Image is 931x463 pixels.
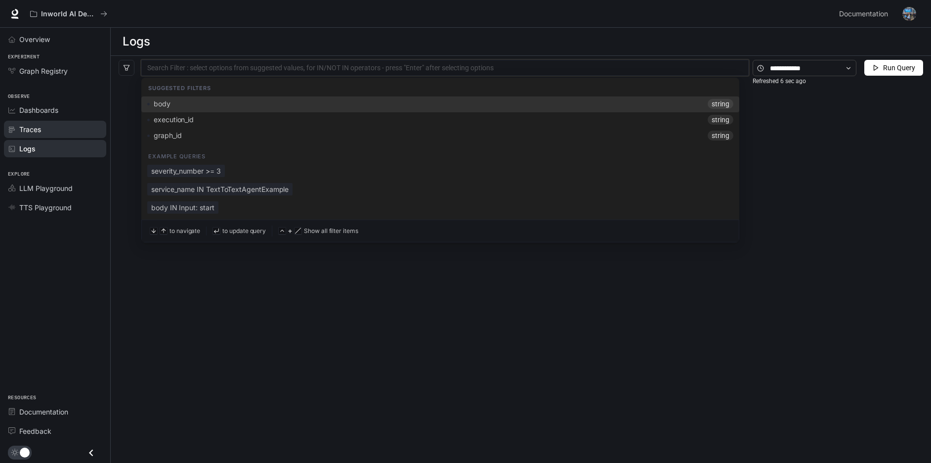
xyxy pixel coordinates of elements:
span: filter [123,64,130,71]
span: service_name IN TextToTextAgentExample [147,183,293,195]
a: Overview [4,31,106,48]
a: Graph Registry [4,62,106,80]
button: filter [119,60,134,76]
span: string [708,115,733,125]
span: Feedback [19,426,51,436]
a: LLM Playground [4,180,106,197]
span: Dark mode toggle [20,447,30,458]
a: TTS Playground [4,199,106,216]
span: Traces [19,124,41,135]
div: Suggested Filters [141,78,739,96]
span: to update query [222,227,266,235]
span: body [154,99,170,108]
button: Run Query [864,60,923,76]
section: + [272,226,358,236]
button: User avatar [899,4,919,24]
span: to navigate [169,227,200,235]
span: graph_id [154,131,181,140]
div: Example Queries [141,146,739,165]
span: execution_id [154,115,194,124]
span: Run Query [883,62,915,73]
a: Logs [4,140,106,157]
span: Overview [19,34,50,45]
a: Documentation [4,403,106,420]
a: Dashboards [4,101,106,119]
span: Dashboards [19,105,58,115]
span: LLM Playground [19,183,73,193]
span: body IN Input: start [147,201,218,214]
span: Graph Registry [19,66,68,76]
article: Refreshed 6 sec ago [753,77,806,86]
span: severity_number >= 3 [147,165,225,177]
p: Inworld AI Demos [41,10,96,18]
button: Close drawer [80,443,102,463]
a: Feedback [4,422,106,440]
a: Documentation [835,4,895,24]
a: Traces [4,121,106,138]
span: string [708,131,733,140]
span: Documentation [839,8,888,20]
span: Documentation [19,407,68,417]
span: TTS Playground [19,202,72,213]
span: Logs [19,143,36,154]
button: All workspaces [26,4,112,24]
h1: Logs [123,32,150,51]
img: User avatar [902,7,916,21]
span: string [708,99,733,109]
span: Show all filter items [304,227,358,235]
